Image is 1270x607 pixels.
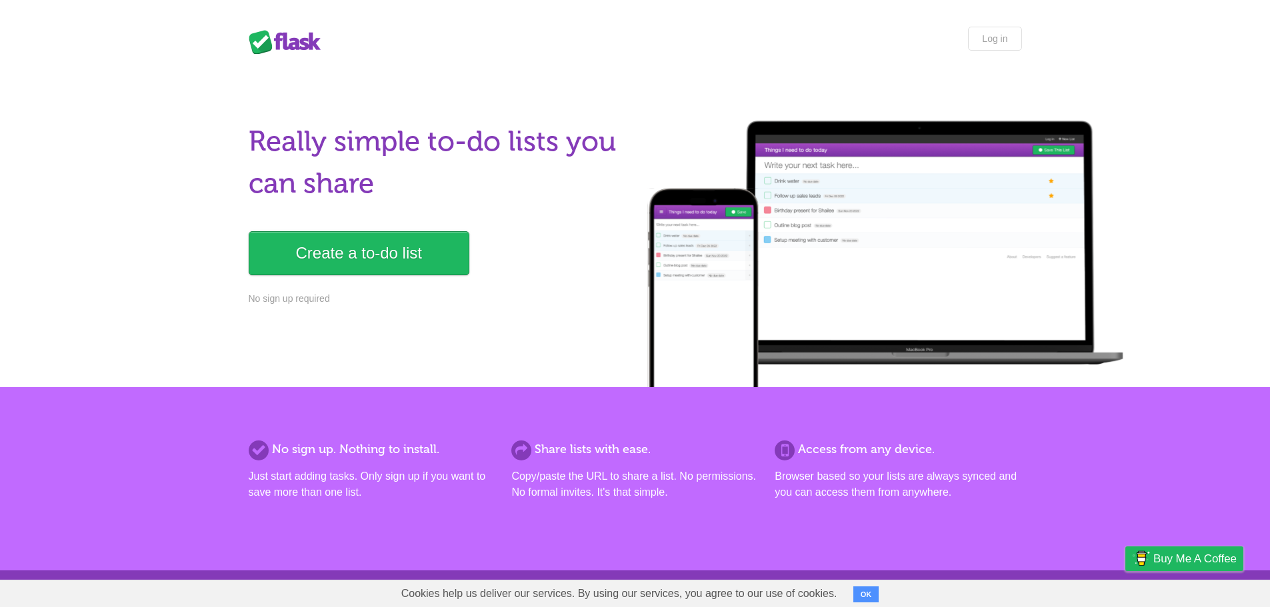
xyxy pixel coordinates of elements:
h2: Access from any device. [775,440,1021,458]
a: Create a to-do list [249,231,469,275]
img: Buy me a coffee [1132,547,1150,570]
h1: Really simple to-do lists you can share [249,121,627,205]
p: Just start adding tasks. Only sign up if you want to save more than one list. [249,468,495,500]
span: Cookies help us deliver our services. By using our services, you agree to our use of cookies. [388,580,851,607]
h2: No sign up. Nothing to install. [249,440,495,458]
div: Flask Lists [249,30,329,54]
p: Copy/paste the URL to share a list. No permissions. No formal invites. It's that simple. [511,468,758,500]
p: No sign up required [249,292,627,306]
p: Browser based so your lists are always synced and you can access them from anywhere. [775,468,1021,500]
a: Buy me a coffee [1125,546,1243,571]
button: OK [853,586,879,602]
h2: Share lists with ease. [511,440,758,458]
span: Buy me a coffee [1153,547,1237,570]
a: Log in [968,27,1021,51]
